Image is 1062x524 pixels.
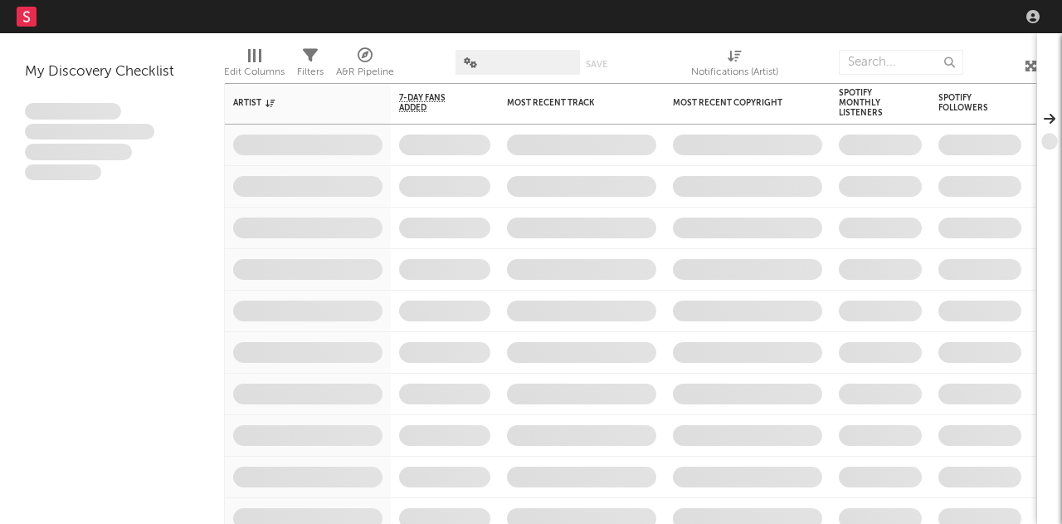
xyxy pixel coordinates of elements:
span: Aliquam viverra [25,164,101,181]
span: Lorem ipsum dolor [25,103,121,120]
span: 7-Day Fans Added [399,93,465,113]
button: Save [586,60,607,69]
span: Integer aliquet in purus et [25,124,154,140]
div: A&R Pipeline [336,62,394,82]
div: Notifications (Artist) [691,42,778,90]
span: Praesent ac interdum [25,144,132,160]
div: Filters [297,62,324,82]
div: Spotify Followers [938,93,996,113]
div: Most Recent Copyright [673,98,797,108]
div: My Discovery Checklist [25,62,199,82]
div: Filters [297,42,324,90]
input: Search... [839,50,963,75]
div: Edit Columns [224,42,285,90]
div: Spotify Monthly Listeners [839,88,897,118]
div: Notifications (Artist) [691,62,778,82]
div: Most Recent Track [507,98,631,108]
div: Artist [233,98,358,108]
div: Edit Columns [224,62,285,82]
div: A&R Pipeline [336,42,394,90]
